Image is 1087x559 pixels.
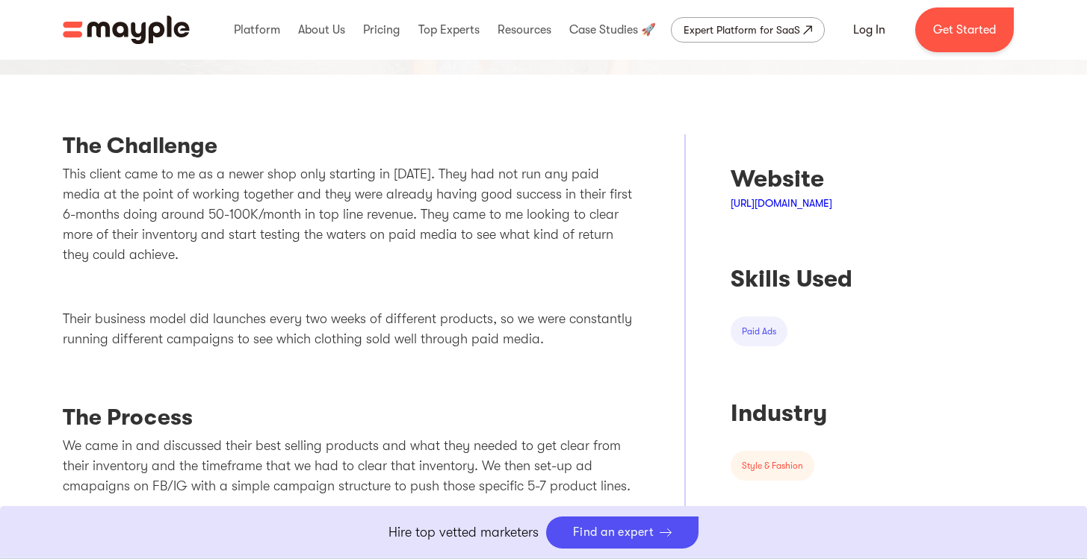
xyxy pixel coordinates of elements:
[63,16,190,44] img: Mayple logo
[63,134,640,164] h3: The Challenge
[742,458,803,473] div: style & fashion
[671,17,825,43] a: Expert Platform for SaaS
[684,21,800,39] div: Expert Platform for SaaS
[731,399,852,428] div: Industry
[294,6,349,54] div: About Us
[573,525,654,540] div: Find an expert
[742,324,776,339] div: paid ads
[415,6,483,54] div: Top Experts
[731,264,852,294] div: Skills Used
[731,164,852,194] div: Website
[63,16,190,44] a: home
[835,12,903,48] a: Log In
[731,197,832,209] a: [URL][DOMAIN_NAME]
[230,6,284,54] div: Platform
[915,7,1014,52] a: Get Started
[494,6,555,54] div: Resources
[359,6,403,54] div: Pricing
[63,164,640,265] p: This client came to me as a newer shop only starting in [DATE]. They had not run any paid media a...
[388,522,539,543] p: Hire top vetted marketers
[818,386,1087,559] iframe: Chat Widget
[63,436,640,496] p: We came in and discussed their best selling products and what they needed to get clear from their...
[63,309,640,349] p: Their business model did launches every two weeks of different products, so we were constantly ru...
[63,406,640,436] h3: The Process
